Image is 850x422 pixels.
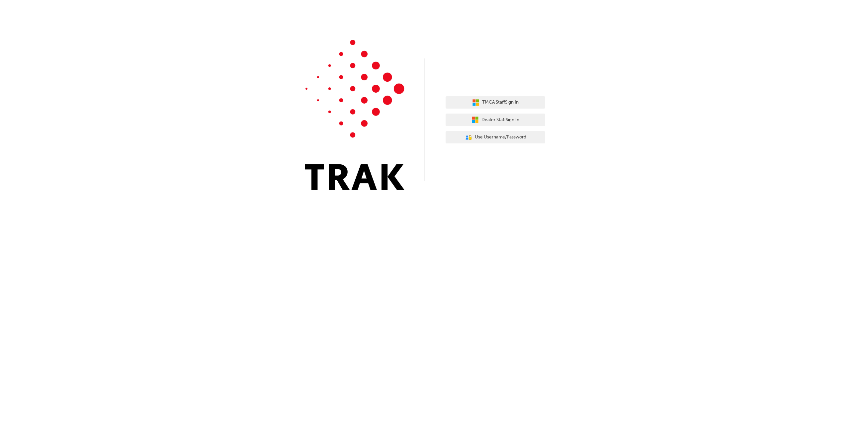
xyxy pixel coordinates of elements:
button: TMCA StaffSign In [446,96,545,109]
img: Trak [305,40,404,190]
span: Use Username/Password [475,133,526,141]
span: Dealer Staff Sign In [481,116,519,124]
button: Dealer StaffSign In [446,114,545,126]
button: Use Username/Password [446,131,545,144]
span: TMCA Staff Sign In [482,99,519,106]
